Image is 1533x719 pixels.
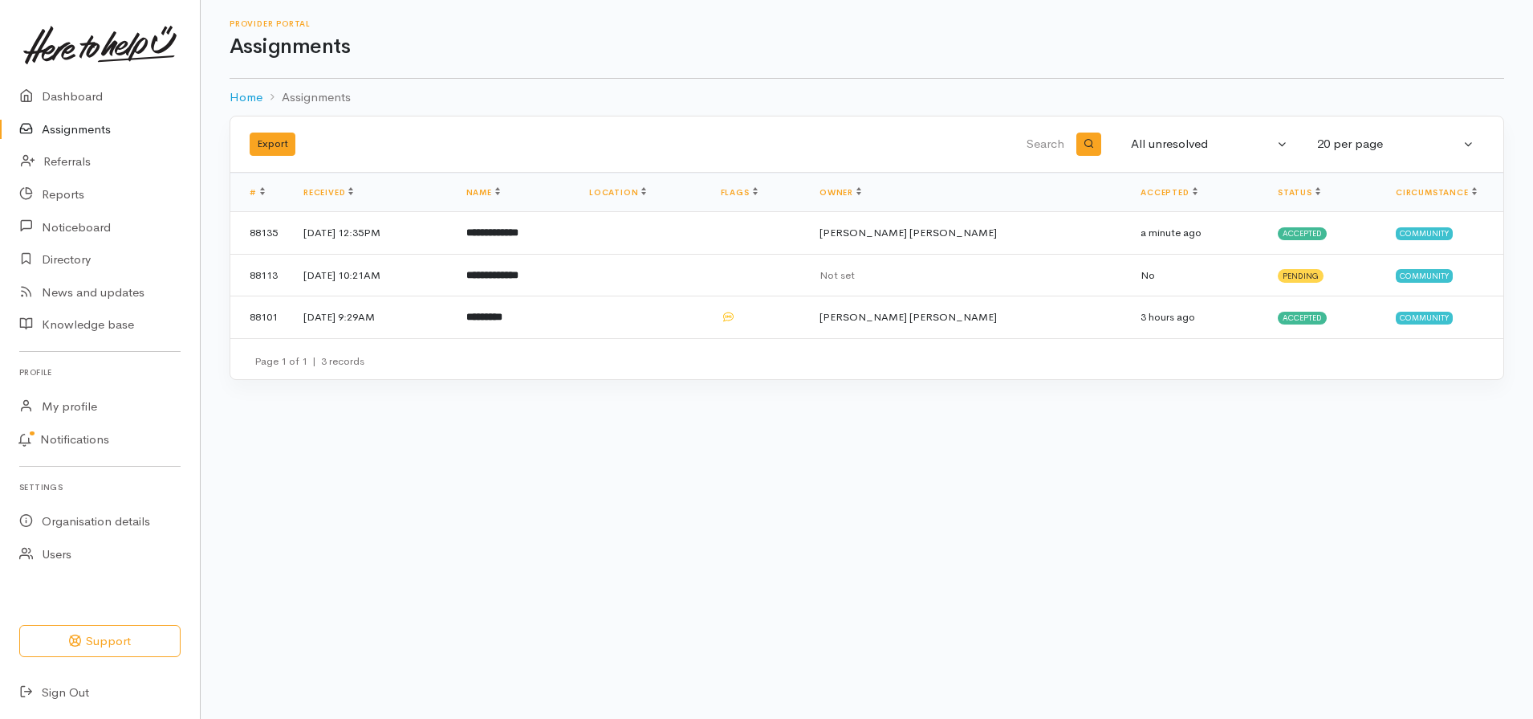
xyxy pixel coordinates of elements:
[1396,227,1453,240] span: Community
[1278,269,1324,282] span: Pending
[721,187,758,198] a: Flags
[291,212,453,255] td: [DATE] 12:35PM
[291,254,453,296] td: [DATE] 10:21AM
[262,88,351,107] li: Assignments
[1317,135,1460,153] div: 20 per page
[312,354,316,368] span: |
[291,296,453,338] td: [DATE] 9:29AM
[1396,269,1453,282] span: Community
[589,187,646,198] a: Location
[1141,310,1195,324] time: 3 hours ago
[303,187,353,198] a: Received
[819,226,997,239] span: [PERSON_NAME] [PERSON_NAME]
[230,212,291,255] td: 88135
[19,625,181,658] button: Support
[819,310,997,324] span: [PERSON_NAME] [PERSON_NAME]
[1141,187,1197,198] a: Accepted
[1141,226,1202,239] time: a minute ago
[1278,187,1320,198] a: Status
[230,19,1504,28] h6: Provider Portal
[19,362,181,383] h6: Profile
[1121,129,1298,160] button: All unresolved
[1396,187,1477,198] a: Circumstance
[819,187,861,198] a: Owner
[685,125,1067,164] input: Search
[230,254,291,296] td: 88113
[230,35,1504,59] h1: Assignments
[1396,312,1453,325] span: Community
[19,476,181,498] h6: Settings
[1141,268,1155,282] span: No
[1307,129,1484,160] button: 20 per page
[250,187,265,198] a: #
[230,88,262,107] a: Home
[466,187,500,198] a: Name
[1131,135,1274,153] div: All unresolved
[230,79,1504,116] nav: breadcrumb
[1278,312,1327,325] span: Accepted
[250,133,295,156] button: Export
[230,296,291,338] td: 88101
[819,268,855,282] span: Not set
[254,354,364,368] small: Page 1 of 1 3 records
[1278,227,1327,240] span: Accepted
